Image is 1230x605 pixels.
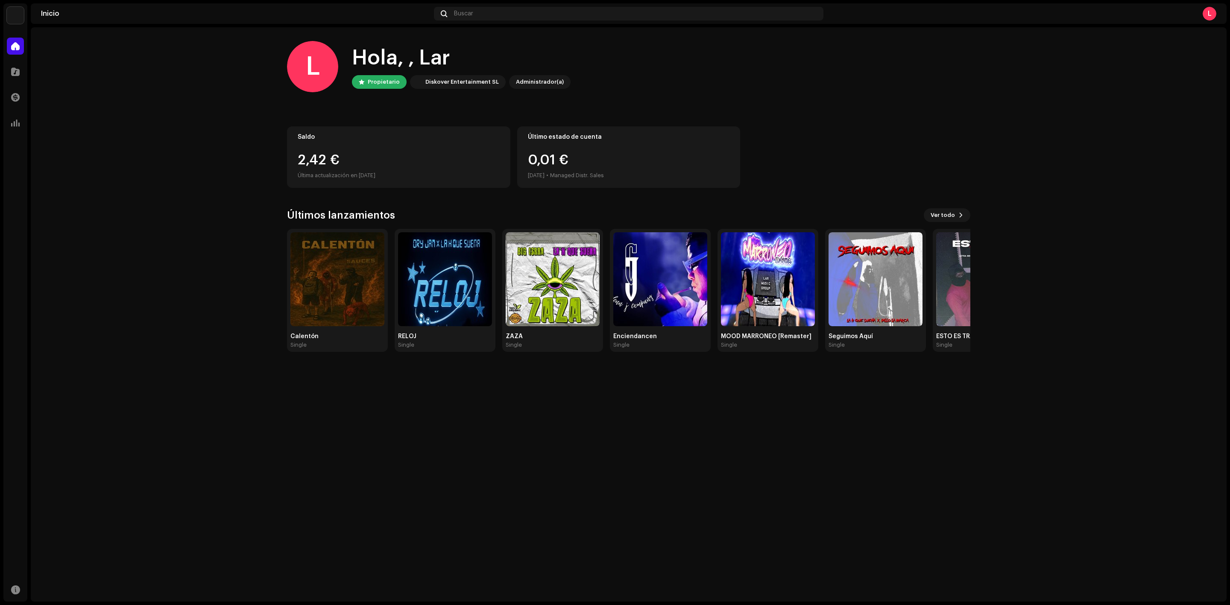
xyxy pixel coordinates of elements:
div: RELOJ [398,333,492,340]
img: 3d92b3b0-37ac-467d-a71b-dd8ba20cf4b7 [613,232,707,326]
div: Propietario [368,77,400,87]
div: Diskover Entertainment SL [425,77,499,87]
div: ESTO ES TRAP [936,333,1030,340]
img: a5d7185e-e9ec-4b9c-a246-595ed0e4f215 [290,232,384,326]
img: 297a105e-aa6c-4183-9ff4-27133c00f2e2 [7,7,24,24]
div: Hola, , Lar [352,44,571,72]
div: L [1203,7,1216,20]
img: 3911256a-81e8-40ac-88a0-055c6b6fbd5c [936,232,1030,326]
re-o-card-value: Saldo [287,126,510,188]
div: Single [936,342,952,348]
div: • [546,170,548,181]
div: Single [721,342,737,348]
div: Managed Distr. Sales [550,170,604,181]
span: Buscar [454,10,473,17]
div: Saldo [298,134,500,140]
div: Calentón [290,333,384,340]
img: d9b8be0d-93e4-46fb-8de7-30791595b50f [721,232,815,326]
img: aee6bbec-be05-4908-909d-a022dc381764 [829,232,922,326]
div: [DATE] [528,170,545,181]
div: ZAZA [506,333,600,340]
img: 297a105e-aa6c-4183-9ff4-27133c00f2e2 [412,77,422,87]
h3: Últimos lanzamientos [287,208,395,222]
div: Administrador(a) [516,77,564,87]
span: Ver todo [931,207,955,224]
div: Single [506,342,522,348]
div: Seguimos Aquí [829,333,922,340]
re-o-card-value: Último estado de cuenta [517,126,741,188]
div: Single [398,342,414,348]
div: Single [829,342,845,348]
img: a5c4a1bb-4445-4c7c-887f-43574f9f0e83 [398,232,492,326]
div: Inicio [41,10,430,17]
div: L [287,41,338,92]
div: MOOD MARRONEO [Remaster] [721,333,815,340]
div: Enciendancen [613,333,707,340]
div: Último estado de cuenta [528,134,730,140]
div: Single [290,342,307,348]
div: Última actualización en [DATE] [298,170,500,181]
button: Ver todo [924,208,970,222]
img: e0b2d2cb-fecd-4b2b-9957-d9685cce4348 [506,232,600,326]
div: Single [613,342,630,348]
